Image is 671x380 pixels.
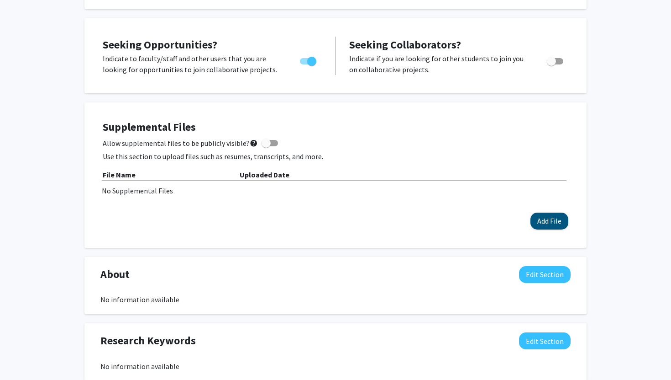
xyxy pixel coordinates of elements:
[519,332,571,349] button: Edit Research Keywords
[543,53,568,67] div: Toggle
[103,170,136,179] b: File Name
[250,138,258,149] mat-icon: help
[103,121,568,134] h4: Supplemental Files
[103,53,283,75] p: Indicate to faculty/staff and other users that you are looking for opportunities to join collabor...
[100,294,571,305] div: No information available
[100,266,130,283] span: About
[103,151,568,162] p: Use this section to upload files such as resumes, transcripts, and more.
[7,339,39,373] iframe: Chat
[103,138,258,149] span: Allow supplemental files to be publicly visible?
[349,37,461,52] span: Seeking Collaborators?
[296,53,321,67] div: Toggle
[102,185,569,196] div: No Supplemental Files
[240,170,289,179] b: Uploaded Date
[530,213,568,230] button: Add File
[103,37,217,52] span: Seeking Opportunities?
[519,266,571,283] button: Edit About
[100,332,196,349] span: Research Keywords
[349,53,529,75] p: Indicate if you are looking for other students to join you on collaborative projects.
[100,361,571,372] div: No information available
